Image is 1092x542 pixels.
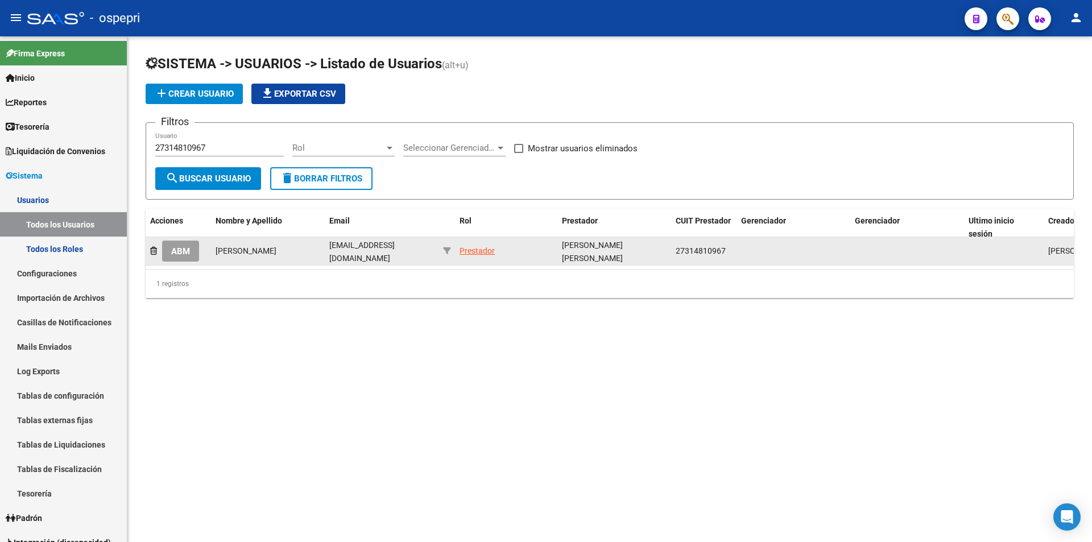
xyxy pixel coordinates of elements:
datatable-header-cell: Rol [455,209,557,246]
span: Acciones [150,216,183,225]
span: - ospepri [90,6,140,31]
span: Email [329,216,350,225]
span: Mostrar usuarios eliminados [528,142,638,155]
span: [EMAIL_ADDRESS][DOMAIN_NAME] [329,241,395,263]
h3: Filtros [155,114,195,130]
span: 27314810967 [676,246,726,255]
datatable-header-cell: Email [325,209,439,246]
span: Gerenciador [855,216,900,225]
span: Rol [460,216,471,225]
datatable-header-cell: Gerenciador [737,209,850,246]
span: SISTEMA -> USUARIOS -> Listado de Usuarios [146,56,442,72]
button: Buscar Usuario [155,167,261,190]
datatable-header-cell: Nombre y Apellido [211,209,325,246]
span: Reportes [6,96,47,109]
span: Prestador [562,216,598,225]
span: Creado por [1048,216,1088,225]
span: [PERSON_NAME] [216,246,276,255]
mat-icon: search [166,171,179,185]
button: Borrar Filtros [270,167,373,190]
datatable-header-cell: Gerenciador [850,209,964,246]
span: Crear Usuario [155,89,234,99]
div: Prestador [460,245,495,258]
mat-icon: delete [280,171,294,185]
button: Crear Usuario [146,84,243,104]
datatable-header-cell: Acciones [146,209,211,246]
mat-icon: file_download [260,86,274,100]
span: CUIT Prestador [676,216,731,225]
button: Exportar CSV [251,84,345,104]
span: Padrón [6,512,42,524]
span: Rol [292,143,384,153]
span: Ultimo inicio sesión [969,216,1014,238]
datatable-header-cell: Ultimo inicio sesión [964,209,1044,246]
span: ABM [171,246,190,256]
button: ABM [162,241,199,262]
div: 1 registros [146,270,1074,298]
span: [PERSON_NAME] [PERSON_NAME] [562,241,623,263]
mat-icon: add [155,86,168,100]
span: Liquidación de Convenios [6,145,105,158]
datatable-header-cell: CUIT Prestador [671,209,737,246]
span: Nombre y Apellido [216,216,282,225]
span: Firma Express [6,47,65,60]
span: Inicio [6,72,35,84]
span: Sistema [6,169,43,182]
mat-icon: menu [9,11,23,24]
span: Exportar CSV [260,89,336,99]
span: Borrar Filtros [280,173,362,184]
datatable-header-cell: Prestador [557,209,671,246]
span: Seleccionar Gerenciador [403,143,495,153]
span: Buscar Usuario [166,173,251,184]
span: Tesorería [6,121,49,133]
div: Open Intercom Messenger [1053,503,1081,531]
mat-icon: person [1069,11,1083,24]
span: Gerenciador [741,216,786,225]
span: (alt+u) [442,60,469,71]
